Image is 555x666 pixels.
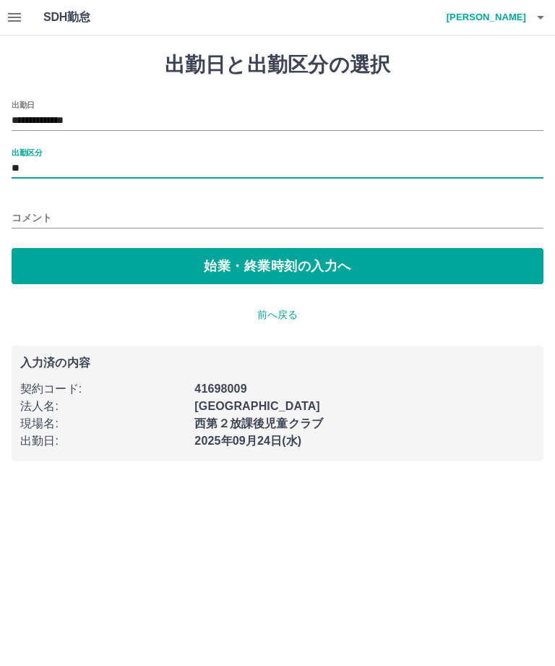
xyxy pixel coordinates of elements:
b: [GEOGRAPHIC_DATA] [194,400,320,412]
label: 出勤日 [12,99,35,110]
h1: 出勤日と出勤区分の選択 [12,53,543,77]
p: 法人名 : [20,398,186,415]
b: 西第２放課後児童クラブ [194,417,323,430]
p: 現場名 : [20,415,186,432]
b: 41698009 [194,383,246,395]
b: 2025年09月24日(水) [194,435,301,447]
label: 出勤区分 [12,147,42,158]
p: 契約コード : [20,380,186,398]
p: 前へ戻る [12,307,543,323]
p: 入力済の内容 [20,357,535,369]
p: 出勤日 : [20,432,186,450]
button: 始業・終業時刻の入力へ [12,248,543,284]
